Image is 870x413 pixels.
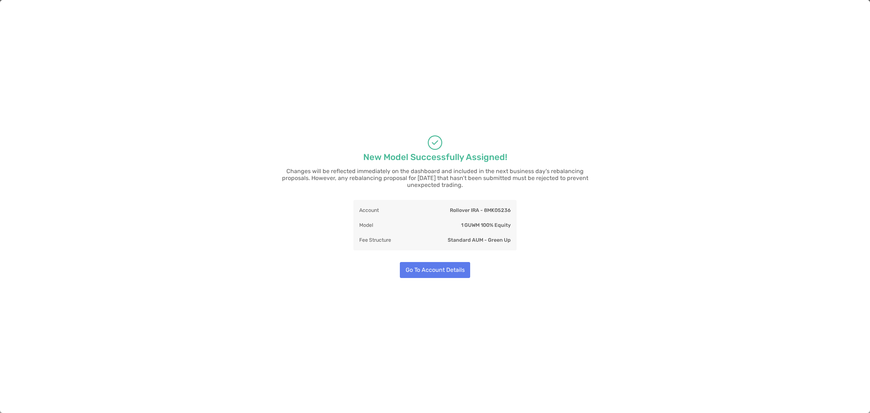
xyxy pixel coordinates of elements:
p: Fee Structure [359,236,391,245]
p: New Model Successfully Assigned! [363,153,507,162]
p: 1 GUWM 100% Equity [461,221,511,230]
p: Rollover IRA - 8MK05236 [450,206,511,215]
p: Account [359,206,379,215]
p: Model [359,221,373,230]
button: Go To Account Details [400,262,470,278]
p: Standard AUM - Green Up [448,236,511,245]
p: Changes will be reflected immediately on the dashboard and included in the next business day's re... [272,168,598,188]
